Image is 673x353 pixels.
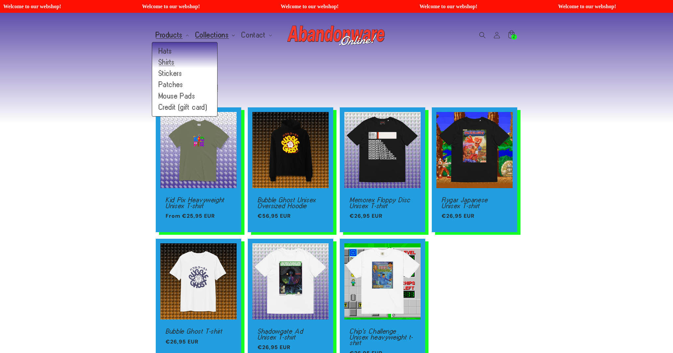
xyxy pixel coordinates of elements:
summary: Contact [238,28,274,42]
span: Products [156,32,183,38]
a: Mouse Pads [152,91,217,102]
span: Welcome to our webshop! [277,3,407,10]
span: Contact [242,32,266,38]
p: T-shirts! Hoodies! [156,84,397,93]
span: Welcome to our webshop! [416,3,546,10]
a: Credit (gift card) [152,102,217,113]
summary: Products [152,28,192,42]
a: Patches [152,79,217,90]
a: Kid Pix Heavyweight Unisex T-shirt [166,197,231,209]
a: Shadowgate Ad Unisex T-shirt [258,328,323,340]
a: Bubble Ghost Unisex Oversized Hoodie [258,197,323,209]
a: Hats [152,46,217,57]
h1: Shirts [156,65,517,76]
img: Abandonware [287,22,386,48]
summary: Search [475,28,490,42]
span: Collections [196,32,229,38]
span: Welcome to our webshop! [138,3,268,10]
a: Bubble Ghost T-shirt [166,328,231,334]
a: Rygar Japanese Unisex T-shirt [442,197,507,209]
a: Abandonware [285,19,388,51]
a: Chip's Challenge Unisex heavyweight t-shirt [350,328,415,346]
a: Memorex Floppy Disc Unisex T-shirt [350,197,415,209]
a: Stickers [152,68,217,79]
a: Shirts [152,57,217,68]
span: 2 [513,34,516,40]
summary: Collections [192,28,238,42]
